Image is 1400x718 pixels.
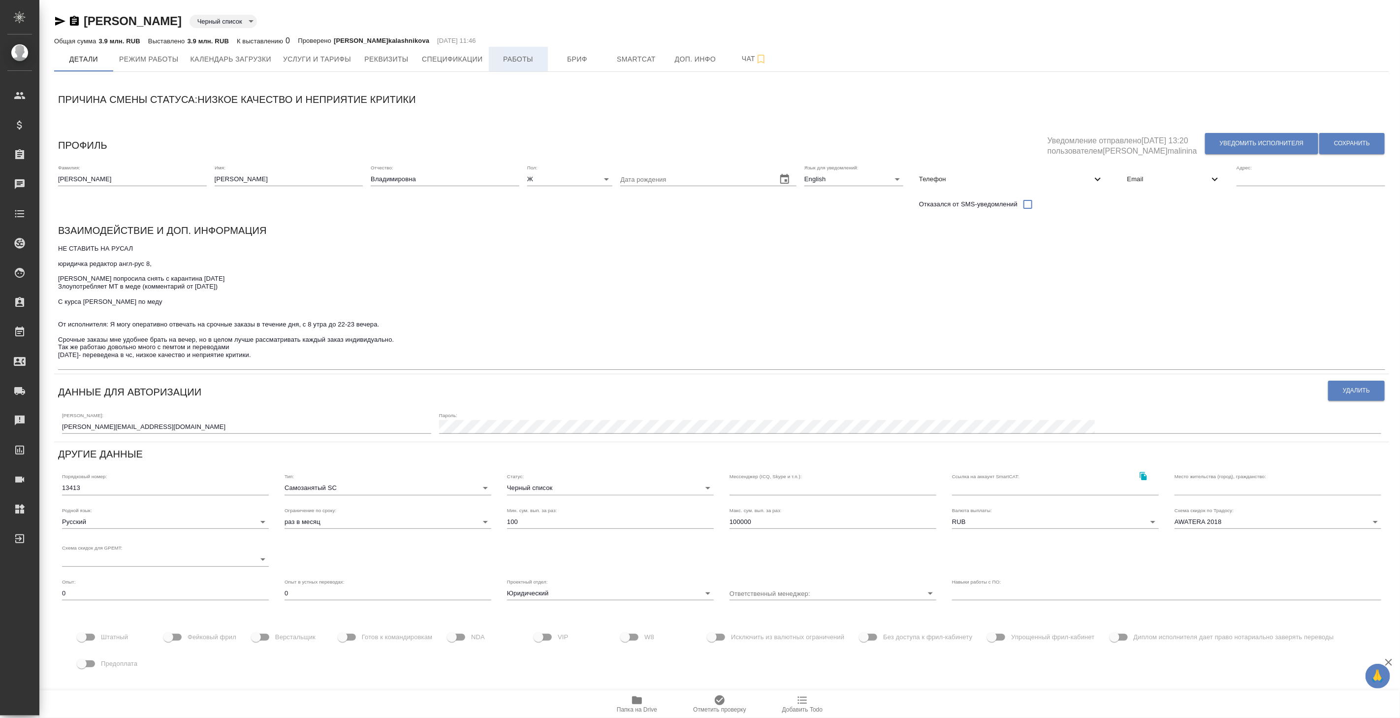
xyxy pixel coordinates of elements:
[334,36,429,46] p: [PERSON_NAME]kalashnikova
[68,15,80,27] button: Скопировать ссылку
[755,53,767,65] svg: Подписаться
[58,92,416,107] h6: Причина смены статуса: Низкое качество и неприятие критики
[952,508,992,513] label: Валюта выплаты:
[952,515,1159,529] div: RUB
[439,413,457,418] label: Пароль:
[1011,632,1094,642] span: Упрощенный фрил-кабинет
[194,17,245,26] button: Черный список
[1048,131,1205,157] h5: Уведомление отправлено [DATE] 13:20 пользователем [PERSON_NAME]malinina
[1133,466,1153,486] button: Скопировать ссылку
[285,474,294,479] label: Тип:
[119,53,179,65] span: Режим работы
[285,515,491,529] div: раз в месяц
[507,481,714,495] div: Черный список
[363,53,410,65] span: Реквизиты
[613,53,660,65] span: Smartcat
[731,53,778,65] span: Чат
[1134,632,1334,642] span: Диплом исполнителя дает право нотариально заверять переводы
[761,690,844,718] button: Добавить Todo
[804,165,859,170] label: Язык для уведомлений:
[923,587,937,600] button: Open
[188,37,229,45] p: 3.9 млн. RUB
[1175,474,1266,479] label: Место жительства (город), гражданство:
[731,632,844,642] span: Исключить из валютных ограничений
[215,165,225,170] label: Имя:
[1127,174,1209,184] span: Email
[554,53,601,65] span: Бриф
[1175,508,1234,513] label: Схема скидок по Традосу:
[285,508,336,513] label: Ограничение по сроку:
[617,706,657,713] span: Папка на Drive
[1334,139,1370,148] span: Сохранить
[527,165,538,170] label: Пол:
[952,474,1019,479] label: Ссылка на аккаунт SmartCAT:
[298,36,334,46] p: Проверено
[362,632,432,642] span: Готов к командировкам
[1119,168,1229,190] div: Email
[101,659,137,669] span: Предоплата
[730,508,782,513] label: Макс. сум. вып. за раз:
[58,165,80,170] label: Фамилия:
[919,174,1092,184] span: Телефон
[237,37,286,45] p: К выставлению
[527,172,613,186] div: Ж
[644,632,654,642] span: W8
[1237,165,1252,170] label: Адрес:
[1343,387,1370,395] span: Удалить
[693,706,746,713] span: Отметить проверку
[507,474,524,479] label: Статус:
[437,36,476,46] p: [DATE] 11:46
[1328,381,1385,401] button: Удалить
[62,508,92,513] label: Родной язык:
[919,199,1018,209] span: Отказался от SMS-уведомлений
[62,579,76,584] label: Опыт:
[285,481,491,495] div: Самозанятый SC
[283,53,351,65] span: Услуги и тарифы
[672,53,719,65] span: Доп. инфо
[371,165,393,170] label: Отчество:
[1319,133,1385,154] button: Сохранить
[422,53,482,65] span: Спецификации
[952,579,1001,584] label: Навыки работы с ПО:
[678,690,761,718] button: Отметить проверку
[62,413,103,418] label: [PERSON_NAME]:
[190,15,257,28] div: Черный список
[60,53,107,65] span: Детали
[1366,664,1390,688] button: 🙏
[54,37,98,45] p: Общая сумма
[883,632,972,642] span: Без доступа к фрил-кабинету
[804,172,903,186] div: English
[58,384,201,400] h6: Данные для авторизации
[558,632,568,642] span: VIP
[596,690,678,718] button: Папка на Drive
[84,14,182,28] a: [PERSON_NAME]
[148,37,188,45] p: Выставлено
[237,35,290,47] div: 0
[507,579,548,584] label: Проектный отдел:
[54,15,66,27] button: Скопировать ссылку для ЯМессенджера
[62,515,269,529] div: Русский
[62,546,123,551] label: Схема скидок для GPEMT:
[275,632,316,642] span: Верстальщик
[1369,666,1386,686] span: 🙏
[911,168,1112,190] div: Телефон
[58,446,143,462] h6: Другие данные
[191,53,272,65] span: Календарь загрузки
[1205,133,1318,154] button: Уведомить исполнителя
[782,706,823,713] span: Добавить Todo
[730,474,802,479] label: Мессенджер (ICQ, Skype и т.п.):
[495,53,542,65] span: Работы
[507,508,557,513] label: Мин. сум. вып. за раз:
[58,223,267,238] h6: Взаимодействие и доп. информация
[101,632,128,642] span: Штатный
[58,245,1385,366] textarea: НЕ СТАВИТЬ НА РУСАЛ юридичка редактор англ-рус 8, [PERSON_NAME] попросила снять с карантина [DATE...
[98,37,140,45] p: 3.9 млн. RUB
[62,474,107,479] label: Порядковый номер:
[58,137,107,153] h6: Профиль
[1220,139,1304,148] span: Уведомить исполнителя
[188,632,236,642] span: Фейковый фрил
[285,579,345,584] label: Опыт в устных переводах:
[701,587,715,600] button: Open
[1175,515,1381,529] div: AWATERA 2018
[471,632,485,642] span: NDA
